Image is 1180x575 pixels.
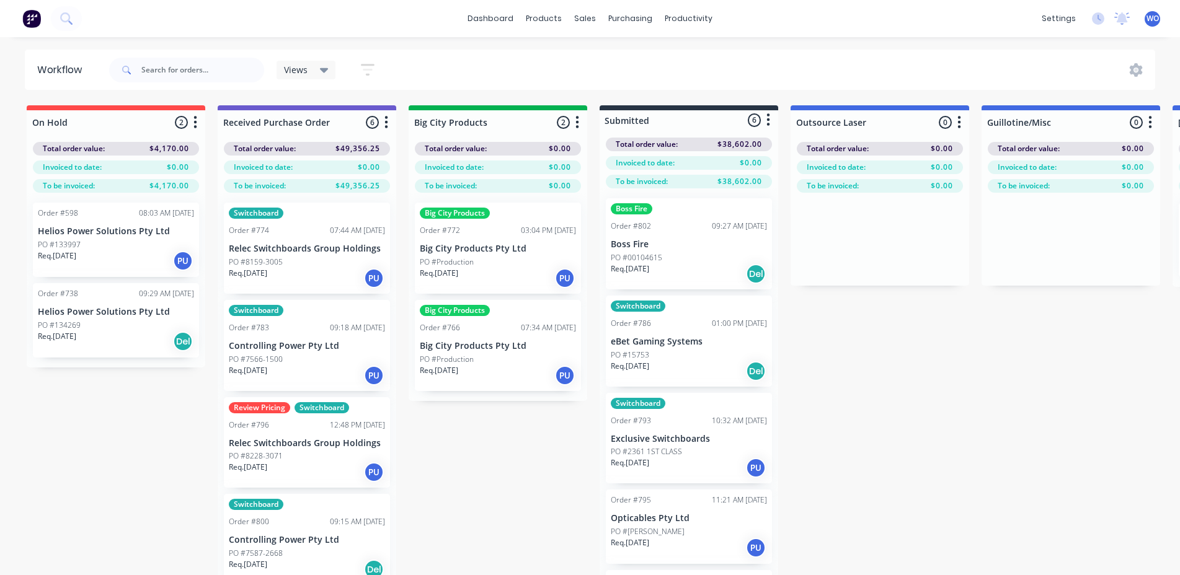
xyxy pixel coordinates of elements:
span: Invoiced to date: [234,162,293,173]
span: Invoiced to date: [807,162,866,173]
p: Req. [DATE] [611,457,649,468]
span: $4,170.00 [149,143,189,154]
p: PO #8159-3005 [229,257,283,268]
p: PO #8228-3071 [229,450,283,462]
div: Switchboard [229,208,283,219]
div: 09:29 AM [DATE] [139,288,194,299]
span: To be invoiced: [616,176,668,187]
div: PU [746,538,766,558]
div: Order #738 [38,288,78,299]
div: PU [364,462,384,482]
div: 03:04 PM [DATE] [521,225,576,236]
span: $38,602.00 [717,176,762,187]
span: Total order value: [807,143,869,154]
div: 07:44 AM [DATE] [330,225,385,236]
p: PO #00104615 [611,252,662,263]
span: To be invoiced: [998,180,1050,191]
div: 11:21 AM [DATE] [712,494,767,506]
p: eBet Gaming Systems [611,336,767,347]
div: Big City Products [420,305,490,316]
p: PO #Production [420,354,474,365]
div: SwitchboardOrder #79310:32 AM [DATE]Exclusive SwitchboardsPO #2361 1ST CLASSReq.[DATE]PU [606,393,772,484]
span: $38,602.00 [717,139,762,150]
div: Del [746,361,766,381]
span: $49,356.25 [335,143,380,154]
div: 09:27 AM [DATE] [712,221,767,232]
div: SwitchboardOrder #78601:00 PM [DATE]eBet Gaming SystemsPO #15753Req.[DATE]Del [606,296,772,387]
div: Switchboard [611,398,665,409]
div: Review PricingSwitchboardOrder #79612:48 PM [DATE]Relec Switchboards Group HoldingsPO #8228-3071R... [224,397,390,488]
div: Order #802 [611,221,651,232]
p: PO #Production [420,257,474,268]
div: purchasing [602,9,659,28]
div: PU [746,458,766,478]
span: Views [284,63,308,76]
p: PO #15753 [611,349,649,361]
p: Big City Products Pty Ltd [420,341,576,351]
p: Opticables Pty Ltd [611,513,767,524]
span: WO [1147,13,1159,24]
p: Relec Switchboards Group Holdings [229,244,385,254]
p: Req. [DATE] [611,361,649,372]
span: $0.00 [549,143,571,154]
div: Del [746,264,766,284]
p: Exclusive Switchboards [611,434,767,444]
span: $0.00 [931,162,953,173]
div: PU [555,366,575,385]
div: PU [364,268,384,288]
span: $0.00 [931,143,953,154]
div: SwitchboardOrder #77407:44 AM [DATE]Relec Switchboards Group HoldingsPO #8159-3005Req.[DATE]PU [224,203,390,294]
div: Big City Products [420,208,490,219]
p: Req. [DATE] [420,268,458,279]
p: Req. [DATE] [611,263,649,274]
p: Controlling Power Pty Ltd [229,535,385,545]
span: To be invoiced: [43,180,95,191]
div: Switchboard [229,499,283,510]
div: Del [173,331,193,351]
div: 01:00 PM [DATE] [712,318,767,329]
p: Helios Power Solutions Pty Ltd [38,307,194,317]
div: Order #774 [229,225,269,236]
span: Total order value: [998,143,1060,154]
span: $0.00 [931,180,953,191]
div: Order #598 [38,208,78,219]
p: PO #[PERSON_NAME] [611,526,685,537]
div: Order #79511:21 AM [DATE]Opticables Pty LtdPO #[PERSON_NAME]Req.[DATE]PU [606,489,772,564]
div: Big City ProductsOrder #77203:04 PM [DATE]Big City Products Pty LtdPO #ProductionReq.[DATE]PU [415,203,581,294]
span: Invoiced to date: [43,162,102,173]
p: Controlling Power Pty Ltd [229,341,385,351]
div: 09:18 AM [DATE] [330,322,385,333]
span: Invoiced to date: [616,157,675,169]
span: $0.00 [1122,162,1144,173]
span: $49,356.25 [335,180,380,191]
p: Req. [DATE] [229,268,267,279]
img: Factory [22,9,41,28]
input: Search for orders... [141,58,264,82]
span: $0.00 [167,162,189,173]
span: $0.00 [358,162,380,173]
p: Req. [DATE] [420,365,458,376]
div: SwitchboardOrder #78309:18 AM [DATE]Controlling Power Pty LtdPO #7566-1500Req.[DATE]PU [224,300,390,391]
p: PO #133997 [38,239,81,250]
span: Invoiced to date: [425,162,484,173]
p: Req. [DATE] [611,537,649,548]
p: PO #2361 1ST CLASS [611,446,682,457]
div: Order #793 [611,415,651,426]
p: Req. [DATE] [38,331,76,342]
div: Order #766 [420,322,460,333]
p: PO #7587-2668 [229,548,283,559]
div: Switchboard [295,402,349,413]
p: PO #134269 [38,320,81,331]
span: Invoiced to date: [998,162,1057,173]
span: $0.00 [740,157,762,169]
p: Boss Fire [611,239,767,250]
span: $4,170.00 [149,180,189,191]
div: Review Pricing [229,402,290,413]
p: Req. [DATE] [229,559,267,570]
p: Req. [DATE] [38,250,76,261]
div: Switchboard [229,305,283,316]
span: To be invoiced: [807,180,859,191]
div: products [520,9,568,28]
span: $0.00 [549,162,571,173]
div: settings [1036,9,1082,28]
